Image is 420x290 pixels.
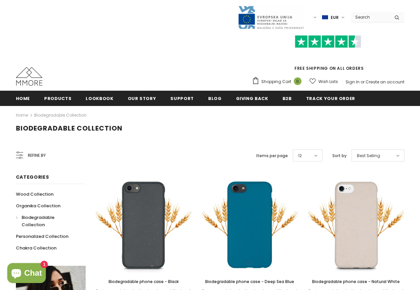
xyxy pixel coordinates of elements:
input: Search Site [351,12,389,22]
span: Refine by [28,152,46,159]
a: Our Story [128,91,156,106]
a: Track your order [306,91,355,106]
a: Biodegradable phone case - Black [96,278,192,285]
a: Biodegradable phone case - Natural White [308,278,404,285]
label: Items per page [256,152,288,159]
span: support [170,95,194,102]
a: support [170,91,194,106]
img: MMORE Cases [16,67,42,86]
a: Biodegradable phone case - Deep Sea Blue [202,278,298,285]
span: Best Selling [357,152,380,159]
span: 12 [298,152,302,159]
a: Products [44,91,71,106]
span: Biodegradable phone case - Black [109,279,179,284]
span: Our Story [128,95,156,102]
a: Organika Collection [16,200,60,212]
a: Javni Razpis [238,14,304,20]
span: Giving back [236,95,268,102]
a: Blog [208,91,222,106]
a: Create an account [366,79,404,85]
iframe: Customer reviews powered by Trustpilot [252,48,404,65]
span: FREE SHIPPING ON ALL ORDERS [252,38,404,71]
a: Biodegradable Collection [16,212,78,231]
a: Chakra Collection [16,242,56,254]
span: Organika Collection [16,203,60,209]
label: Sort by [332,152,347,159]
span: Wish Lists [318,78,338,85]
a: Biodegradable Collection [34,112,87,118]
span: Chakra Collection [16,245,56,251]
span: Biodegradable phone case - Deep Sea Blue [205,279,294,284]
img: Javni Razpis [238,5,304,30]
span: EUR [331,14,339,21]
span: B2B [283,95,292,102]
a: B2B [283,91,292,106]
a: Lookbook [86,91,113,106]
span: Biodegradable Collection [16,124,123,133]
a: Home [16,91,30,106]
span: Products [44,95,71,102]
span: Personalized Collection [16,233,68,240]
inbox-online-store-chat: Shopify online store chat [5,263,48,285]
a: Wish Lists [309,76,338,87]
a: Shopping Cart 0 [252,77,305,87]
span: Home [16,95,30,102]
span: Shopping Cart [261,78,291,85]
a: Home [16,111,28,119]
span: Track your order [306,95,355,102]
span: 0 [294,77,301,85]
span: Lookbook [86,95,113,102]
span: Biodegradable phone case - Natural White [312,279,400,284]
img: Trust Pilot Stars [295,35,361,48]
a: Giving back [236,91,268,106]
span: Biodegradable Collection [22,214,54,228]
a: Wood Collection [16,188,53,200]
a: Personalized Collection [16,231,68,242]
span: Wood Collection [16,191,53,197]
span: Blog [208,95,222,102]
span: or [361,79,365,85]
a: Sign In [346,79,360,85]
span: Categories [16,174,49,180]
